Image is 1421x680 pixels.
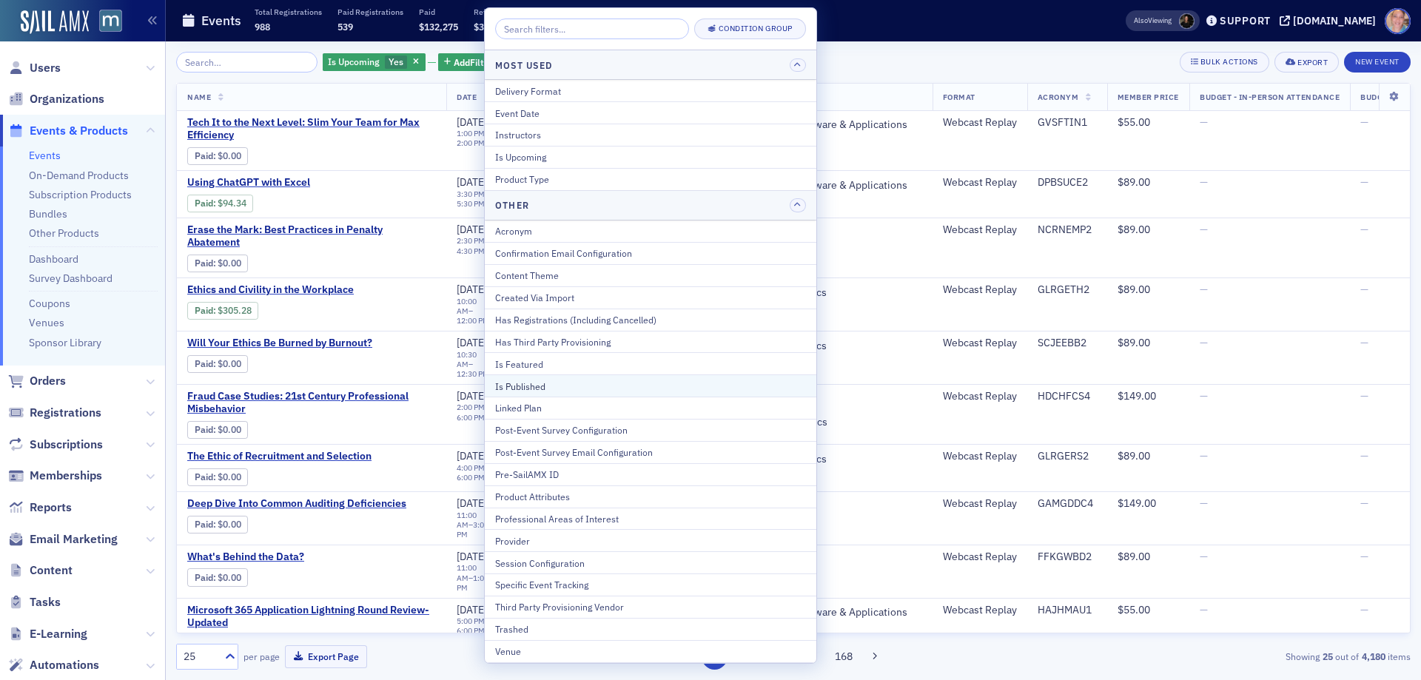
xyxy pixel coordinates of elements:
[457,368,489,379] time: 12:30 PM
[495,150,806,164] div: Is Upcoming
[485,221,816,242] button: Acronym
[943,450,1017,463] div: Webcast Replay
[195,424,213,435] a: Paid
[1118,389,1156,403] span: $149.00
[1038,551,1097,564] div: FFKGWBD2
[438,53,499,72] button: AddFilter
[1118,550,1150,563] span: $89.00
[495,18,689,39] input: Search filters...
[485,441,816,463] button: Post-Event Survey Email Configuration
[1180,52,1269,73] button: Bulk Actions
[30,373,66,389] span: Orders
[495,468,806,481] div: Pre-SailAMX ID
[419,7,458,17] p: Paid
[943,223,1017,237] div: Webcast Replay
[485,331,816,353] button: Has Third Party Provisioning
[187,223,436,249] a: Erase the Mark: Best Practices in Penalty Abatement
[195,358,213,369] a: Paid
[218,198,246,209] span: $94.34
[457,349,477,369] time: 10:30 AM
[1200,496,1208,510] span: —
[943,390,1017,403] div: Webcast Replay
[195,257,213,269] a: Paid
[30,468,102,484] span: Memberships
[1118,336,1150,349] span: $89.00
[1038,497,1097,511] div: GAMGDDC4
[741,606,907,619] span: Computer Software & Applications
[29,297,70,310] a: Coupons
[187,551,436,564] span: What's Behind the Data?
[30,531,118,548] span: Email Marketing
[495,490,806,503] div: Product Attributes
[21,10,89,34] img: SailAMX
[457,550,487,563] span: [DATE]
[1118,283,1150,296] span: $89.00
[943,604,1017,617] div: Webcast Replay
[8,657,99,673] a: Automations
[285,645,367,668] button: Export Page
[8,405,101,421] a: Registrations
[1360,115,1368,129] span: —
[195,471,213,482] a: Paid
[29,336,101,349] a: Sponsor Library
[457,138,485,148] time: 2:00 PM
[187,195,253,212] div: Paid: 1 - $9434
[1385,8,1411,34] span: Profile
[495,512,806,525] div: Professional Areas of Interest
[485,551,816,573] button: Session Configuration
[195,305,213,316] a: Paid
[30,594,61,610] span: Tasks
[1200,336,1208,349] span: —
[1200,115,1208,129] span: —
[389,55,403,67] span: Yes
[495,644,806,658] div: Venue
[1200,92,1340,102] span: Budget - In-Person Attendance
[457,562,477,582] time: 11:00 AM
[495,578,806,591] div: Specific Event Tracking
[187,450,436,463] span: The Ethic of Recruitment and Selection
[1118,223,1150,236] span: $89.00
[187,176,436,189] a: Using ChatGPT with Excel
[8,626,87,642] a: E-Learning
[187,604,436,630] span: Microsoft 365 Application Lightning Round Review-Updated
[1038,283,1097,297] div: GLRGETH2
[1360,603,1368,616] span: —
[243,650,280,663] label: per page
[495,423,806,437] div: Post-Event Survey Configuration
[485,640,816,662] button: Venue
[29,149,61,162] a: Events
[195,471,218,482] span: :
[187,116,436,142] a: Tech It to the Next Level: Slim Your Team for Max Efficiency
[495,58,552,72] h4: Most Used
[485,485,816,508] button: Product Attributes
[419,21,458,33] span: $132,275
[457,189,485,199] time: 3:30 PM
[176,52,318,73] input: Search…
[457,463,489,482] div: –
[187,302,258,320] div: Paid: 3 - $30528
[943,92,975,102] span: Format
[495,556,806,570] div: Session Configuration
[89,10,122,35] a: View Homepage
[457,472,485,482] time: 6:00 PM
[187,497,436,511] a: Deep Dive Into Common Auditing Deficiencies
[495,224,806,238] div: Acronym
[474,21,503,33] span: $3,033
[8,468,102,484] a: Memberships
[485,596,816,618] button: Third Party Provisioning Vendor
[1038,223,1097,237] div: NCRNEMP2
[1297,58,1328,67] div: Export
[1200,389,1208,403] span: —
[187,568,248,586] div: Paid: 0 - $0
[485,508,816,530] button: Professional Areas of Interest
[30,91,104,107] span: Organizations
[485,352,816,374] button: Is Featured
[485,618,816,640] button: Trashed
[485,309,816,331] button: Has Registrations (Including Cancelled)
[1038,390,1097,403] div: HDCHFCS4
[30,626,87,642] span: E-Learning
[457,236,489,255] div: –
[187,390,436,416] span: Fraud Case Studies: 21st Century Professional Misbehavior
[719,24,793,33] div: Condition Group
[457,519,488,539] time: 3:00 PM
